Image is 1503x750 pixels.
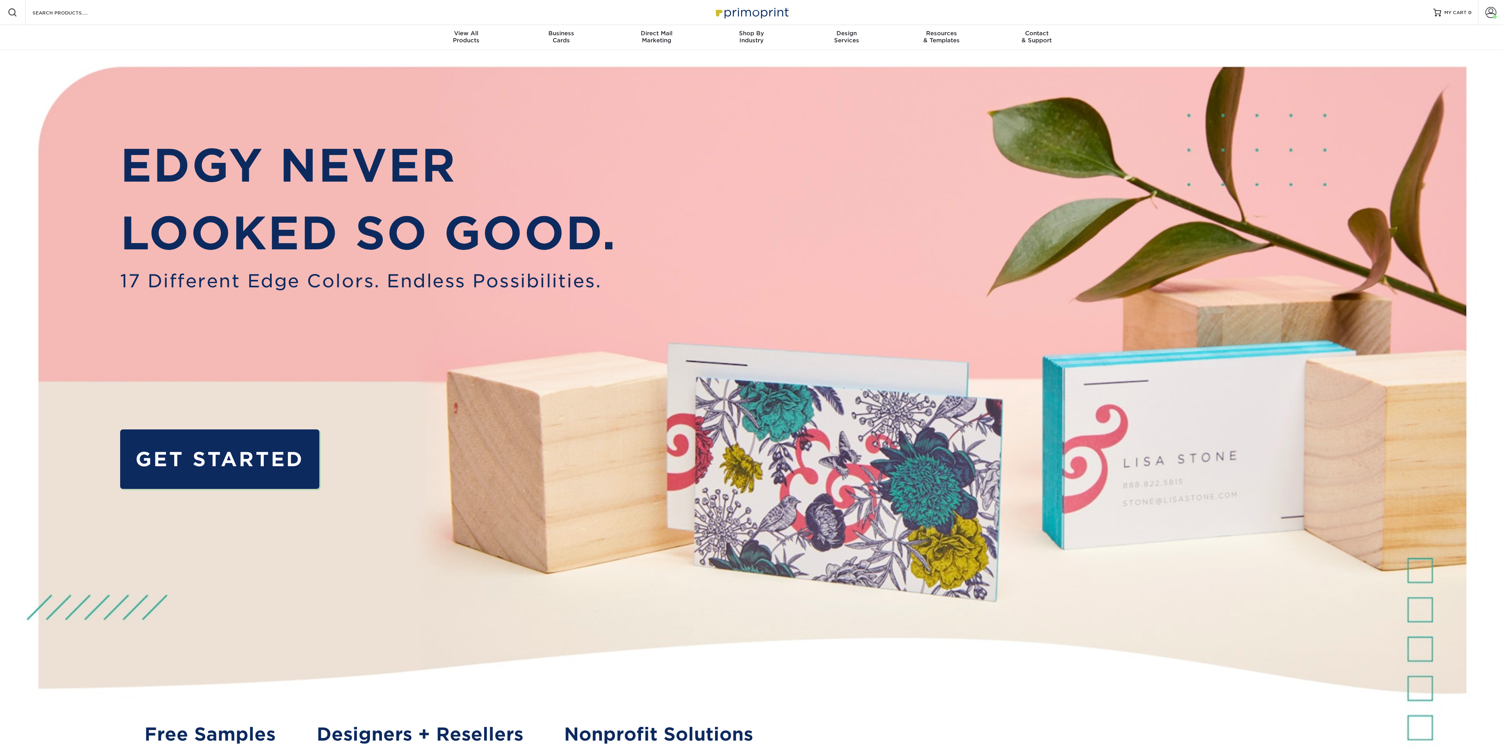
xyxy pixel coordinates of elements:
a: Direct MailMarketing [609,25,704,50]
span: Design [799,30,894,37]
a: Designers + Resellers [317,721,523,748]
a: DesignServices [799,25,894,50]
p: EDGY NEVER [120,132,617,200]
div: Cards [514,30,609,44]
a: Contact& Support [989,25,1084,50]
span: Business [514,30,609,37]
div: Services [799,30,894,44]
img: Primoprint [712,4,791,21]
div: & Support [989,30,1084,44]
span: Resources [894,30,989,37]
a: View AllProducts [419,25,514,50]
a: BusinessCards [514,25,609,50]
span: 17 Different Edge Colors. Endless Possibilities. [120,267,617,294]
a: GET STARTED [120,429,319,489]
input: SEARCH PRODUCTS..... [32,8,108,17]
div: & Templates [894,30,989,44]
span: Direct Mail [609,30,704,37]
iframe: Google Customer Reviews [2,726,67,747]
span: 0 [1468,10,1472,15]
a: Nonprofit Solutions [564,721,753,748]
a: Resources& Templates [894,25,989,50]
span: Shop By [704,30,799,37]
span: MY CART [1444,9,1467,16]
span: Contact [989,30,1084,37]
span: View All [419,30,514,37]
div: Industry [704,30,799,44]
a: Free Samples [144,721,276,748]
a: Shop ByIndustry [704,25,799,50]
div: Products [419,30,514,44]
p: LOOKED SO GOOD. [120,200,617,267]
div: Marketing [609,30,704,44]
